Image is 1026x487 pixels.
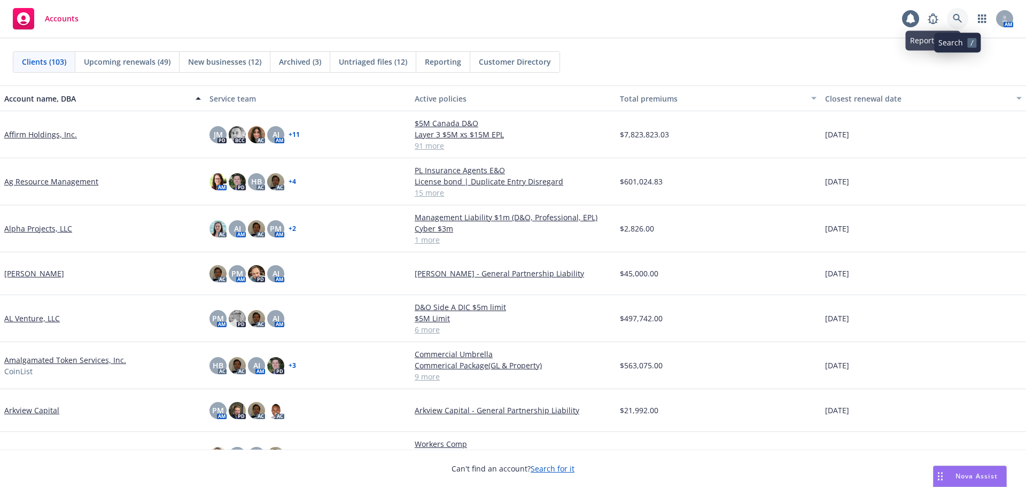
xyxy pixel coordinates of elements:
img: photo [209,265,227,282]
span: $601,024.83 [620,176,663,187]
img: photo [248,402,265,419]
a: + 11 [289,132,300,138]
img: photo [209,173,227,190]
img: photo [229,126,246,143]
a: 91 more [415,140,611,151]
a: Switch app [971,8,993,29]
span: New businesses (12) [188,56,261,67]
img: photo [229,402,246,419]
span: AJ [253,360,260,371]
a: Amalgamated Token Services, Inc. [4,354,126,366]
a: Cyber $3m [415,223,611,234]
a: Workers Comp [415,438,611,450]
span: [DATE] [825,360,849,371]
img: photo [229,173,246,190]
span: $497,742.00 [620,313,663,324]
span: CoinList [4,366,33,377]
a: 9 more [415,371,611,382]
img: photo [229,310,246,327]
span: [DATE] [825,268,849,279]
a: Alpha Projects, LLC [4,223,72,234]
span: $45,000.00 [620,268,658,279]
span: [DATE] [825,176,849,187]
span: Customer Directory [479,56,551,67]
a: Arkview Capital [4,405,59,416]
span: Can't find an account? [452,463,574,474]
span: HB [213,360,223,371]
img: photo [267,402,284,419]
span: Clients (103) [22,56,66,67]
img: photo [267,357,284,374]
span: [DATE] [825,405,849,416]
img: photo [248,220,265,237]
span: Reporting [425,56,461,67]
span: [DATE] [825,313,849,324]
span: JM [214,129,223,140]
a: 15 more [415,187,611,198]
button: Service team [205,86,410,111]
span: $2,826.00 [620,223,654,234]
div: Account name, DBA [4,93,189,104]
button: Nova Assist [933,466,1007,487]
a: 1 more [415,234,611,245]
a: Arkview Capital - General Partnership Liability [415,405,611,416]
span: Upcoming renewals (49) [84,56,170,67]
img: photo [209,447,227,464]
a: License bond | Duplicate Entry Disregard [415,176,611,187]
img: photo [229,357,246,374]
span: PM [231,268,243,279]
img: photo [248,126,265,143]
a: Affirm Holdings, Inc. [4,129,77,140]
div: Service team [209,93,406,104]
img: photo [248,310,265,327]
a: PL Insurance Agents E&O [415,165,611,176]
a: Management Liability $1m (D&O, Professional, EPL) [415,212,611,223]
a: $5M Limit [415,313,611,324]
span: [DATE] [825,223,849,234]
div: Total premiums [620,93,805,104]
span: AJ [273,129,279,140]
span: [DATE] [825,129,849,140]
a: $5M Canada D&O [415,118,611,129]
a: Search [947,8,968,29]
a: + 2 [289,226,296,232]
a: AL Venture, LLC [4,313,60,324]
a: [PERSON_NAME] [4,268,64,279]
a: D&O Side A DIC $5m limit [415,302,611,313]
a: Report a Bug [922,8,944,29]
a: Layer 3 $5M xs $15M EPL [415,129,611,140]
span: HB [251,176,262,187]
span: Untriaged files (12) [339,56,407,67]
img: photo [267,447,284,464]
a: 6 more [415,324,611,335]
div: Drag to move [934,466,947,486]
a: Ag Resource Management [4,176,98,187]
span: PM [212,313,224,324]
button: Closest renewal date [821,86,1026,111]
a: Accounts [9,4,83,34]
a: + 4 [289,179,296,185]
img: photo [248,265,265,282]
span: $21,992.00 [620,405,658,416]
span: AJ [273,268,279,279]
a: Commercial Umbrella [415,349,611,360]
span: $7,823,823.03 [620,129,669,140]
span: PM [270,223,282,234]
span: Nova Assist [955,471,998,481]
img: photo [267,173,284,190]
a: Search for it [531,463,574,474]
a: Commerical Package(GL & Property) [415,360,611,371]
span: PM [212,405,224,416]
a: + 3 [289,362,296,369]
span: Accounts [45,14,79,23]
div: Closest renewal date [825,93,1010,104]
span: Archived (3) [279,56,321,67]
span: $563,075.00 [620,360,663,371]
div: Active policies [415,93,611,104]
